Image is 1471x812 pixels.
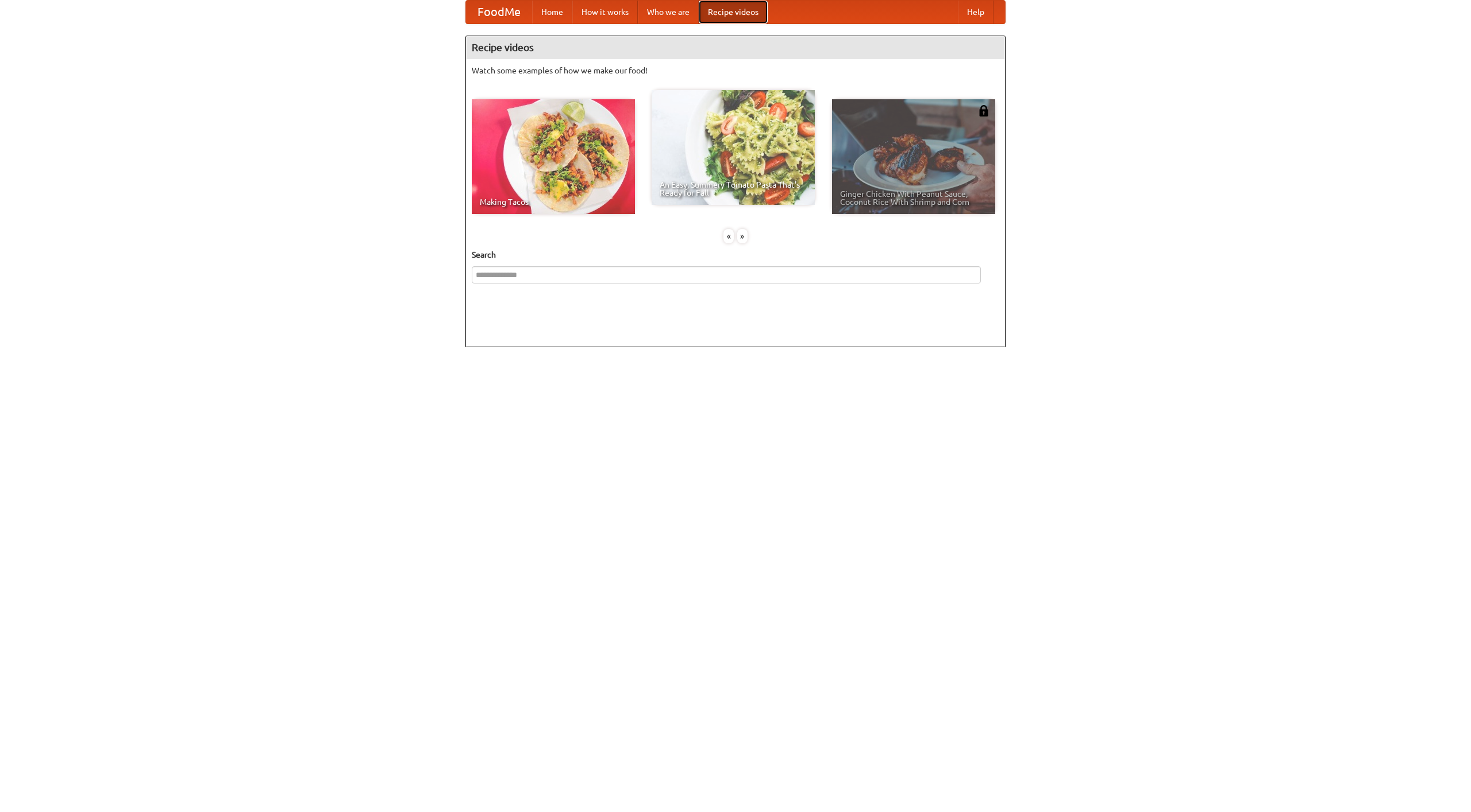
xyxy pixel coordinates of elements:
a: Help [958,1,993,24]
a: Recipe videos [699,1,768,24]
span: Making Tacos [480,198,627,206]
a: Home [532,1,572,24]
a: An Easy, Summery Tomato Pasta That's Ready for Fall [652,90,815,205]
a: Who we are [638,1,699,24]
a: Making Tacos [472,99,635,214]
img: 483408.png [978,105,989,116]
p: Watch some examples of how we make our food! [472,65,999,76]
div: » [737,229,748,243]
a: FoodMe [466,1,532,24]
h5: Search [472,249,999,261]
h4: Recipe videos [466,36,1005,59]
span: An Easy, Summery Tomato Pasta That's Ready for Fall [660,181,807,197]
a: How it works [572,1,638,24]
div: « [723,229,734,243]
